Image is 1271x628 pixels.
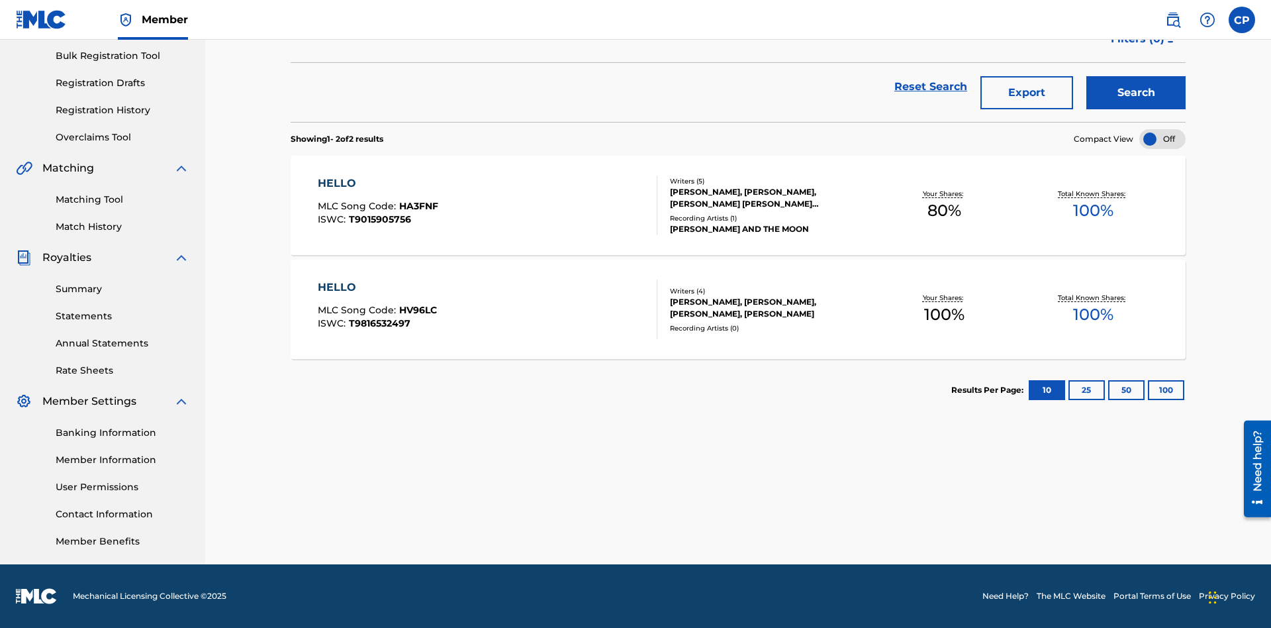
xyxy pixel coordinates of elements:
a: The MLC Website [1037,590,1106,602]
img: MLC Logo [16,10,67,29]
span: ISWC : [318,213,349,225]
span: 100 % [1073,303,1113,327]
div: Writers ( 5 ) [670,176,870,186]
div: Recording Artists ( 1 ) [670,213,870,223]
button: 25 [1068,380,1105,400]
a: Reset Search [888,72,974,101]
a: Banking Information [56,426,189,440]
button: 10 [1029,380,1065,400]
a: Portal Terms of Use [1113,590,1191,602]
span: 80 % [927,199,961,223]
a: Member Benefits [56,535,189,549]
img: help [1200,12,1215,28]
img: Matching [16,160,32,176]
button: Search [1086,76,1186,109]
img: Royalties [16,250,32,266]
div: HELLO [318,280,437,295]
span: T9015905756 [349,213,411,225]
img: search [1165,12,1181,28]
p: Showing 1 - 2 of 2 results [291,133,383,145]
div: Help [1194,7,1221,33]
a: Matching Tool [56,193,189,207]
iframe: Chat Widget [1205,564,1271,628]
div: [PERSON_NAME], [PERSON_NAME], [PERSON_NAME], [PERSON_NAME] [670,296,870,320]
a: Privacy Policy [1199,590,1255,602]
div: Recording Artists ( 0 ) [670,323,870,333]
span: T9816532497 [349,317,410,329]
a: Registration Drafts [56,76,189,90]
a: Match History [56,220,189,234]
span: HV96LC [399,304,437,316]
a: Member Information [56,453,189,467]
div: [PERSON_NAME] AND THE MOON [670,223,870,235]
a: HELLOMLC Song Code:HV96LCISWC:T9816532497Writers (4)[PERSON_NAME], [PERSON_NAME], [PERSON_NAME], ... [291,260,1186,359]
span: Member Settings [42,393,136,409]
span: 100 % [924,303,965,327]
img: expand [173,160,189,176]
a: Rate Sheets [56,364,189,378]
span: ISWC : [318,317,349,329]
a: User Permissions [56,480,189,494]
span: Compact View [1074,133,1133,145]
span: Member [142,12,188,27]
span: HA3FNF [399,200,438,212]
div: [PERSON_NAME], [PERSON_NAME], [PERSON_NAME] [PERSON_NAME] [PERSON_NAME], [PERSON_NAME] [670,186,870,210]
a: Contact Information [56,507,189,521]
p: Total Known Shares: [1058,293,1129,303]
a: HELLOMLC Song Code:HA3FNFISWC:T9015905756Writers (5)[PERSON_NAME], [PERSON_NAME], [PERSON_NAME] [... [291,156,1186,255]
p: Results Per Page: [951,384,1027,396]
span: Matching [42,160,94,176]
span: 100 % [1073,199,1113,223]
p: Your Shares: [923,189,966,199]
span: MLC Song Code : [318,304,399,316]
div: User Menu [1229,7,1255,33]
button: 50 [1108,380,1145,400]
div: Writers ( 4 ) [670,286,870,296]
a: Public Search [1160,7,1186,33]
button: Export [980,76,1073,109]
span: MLC Song Code : [318,200,399,212]
img: expand [173,250,189,266]
img: Member Settings [16,393,32,409]
a: Statements [56,309,189,323]
a: Summary [56,282,189,296]
p: Total Known Shares: [1058,189,1129,199]
span: Royalties [42,250,91,266]
p: Your Shares: [923,293,966,303]
a: Overclaims Tool [56,131,189,144]
span: Mechanical Licensing Collective © 2025 [73,590,226,602]
iframe: Resource Center [1234,415,1271,524]
img: Top Rightsholder [118,12,134,28]
a: Bulk Registration Tool [56,49,189,63]
img: logo [16,588,57,604]
img: expand [173,393,189,409]
a: Annual Statements [56,337,189,350]
button: 100 [1148,380,1184,400]
a: Need Help? [982,590,1029,602]
a: Registration History [56,103,189,117]
div: HELLO [318,176,438,191]
div: Drag [1209,578,1217,617]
